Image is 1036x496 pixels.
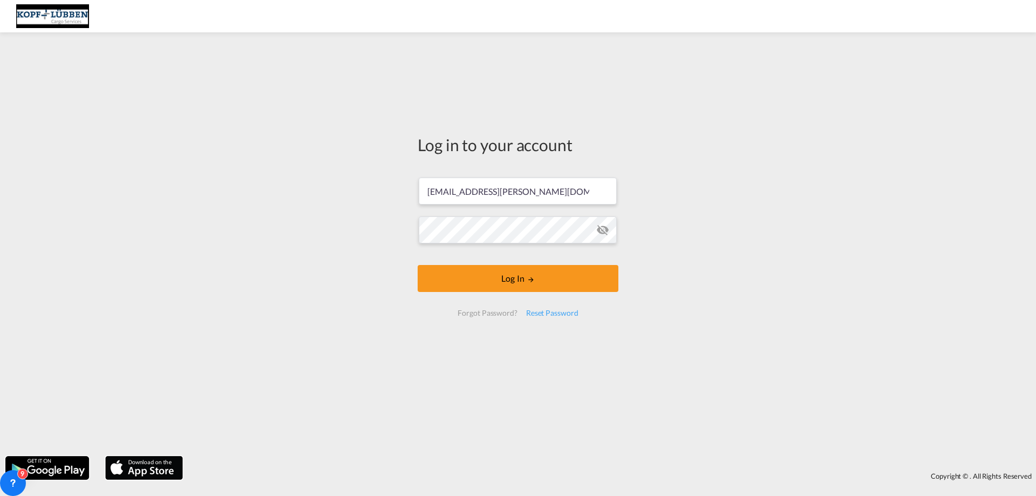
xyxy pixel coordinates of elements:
[418,265,618,292] button: LOGIN
[4,455,90,481] img: google.png
[104,455,184,481] img: apple.png
[188,467,1036,485] div: Copyright © . All Rights Reserved
[453,303,521,323] div: Forgot Password?
[522,303,583,323] div: Reset Password
[16,4,89,29] img: 25cf3bb0aafc11ee9c4fdbd399af7748.JPG
[419,178,617,205] input: Enter email/phone number
[596,223,609,236] md-icon: icon-eye-off
[418,133,618,156] div: Log in to your account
